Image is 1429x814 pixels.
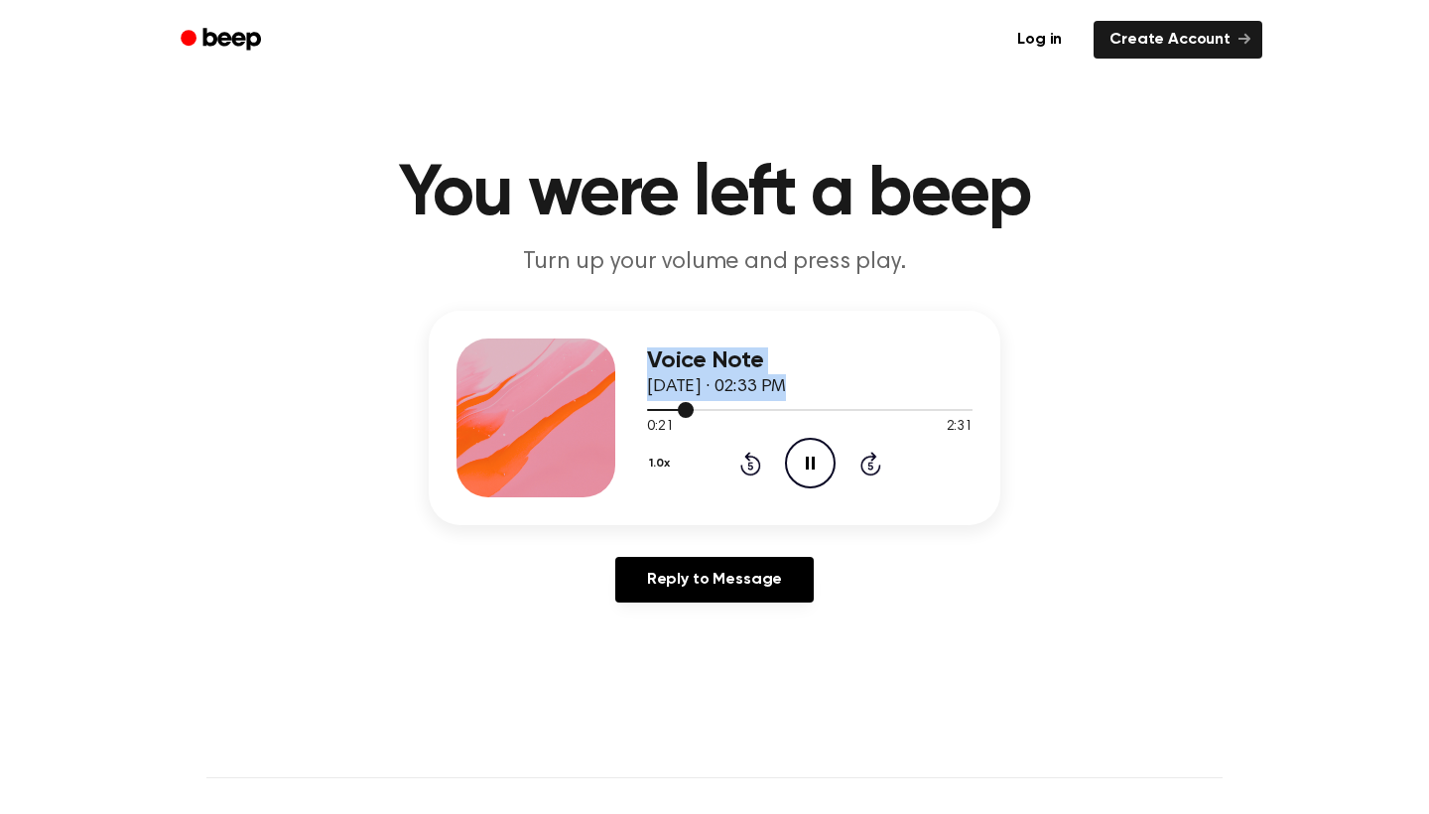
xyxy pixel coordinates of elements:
button: 1.0x [647,447,677,480]
p: Turn up your volume and press play. [333,246,1096,279]
a: Reply to Message [615,557,814,603]
a: Beep [167,21,279,60]
span: 2:31 [947,417,973,438]
h3: Voice Note [647,347,973,374]
span: [DATE] · 02:33 PM [647,378,786,396]
a: Create Account [1094,21,1262,59]
span: 0:21 [647,417,673,438]
h1: You were left a beep [206,159,1223,230]
a: Log in [997,17,1082,63]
